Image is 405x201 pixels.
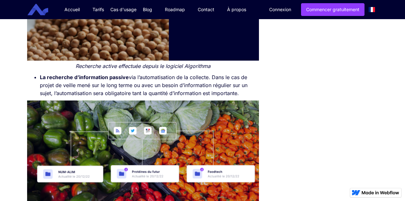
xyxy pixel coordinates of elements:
[40,74,129,80] strong: La recherche d’information passive
[362,191,399,195] img: Made in Webflow
[110,6,136,13] div: Cas d'usage
[76,63,210,69] em: Recherche active effectuée depuis le logiciel Algorithma
[301,3,364,16] a: Commencer gratuitement
[40,73,259,97] li: via l’automatisation de la collecte. Dans le cas de projet de veille mené sur le long terme ou av...
[264,4,296,16] a: Connexion
[32,4,53,16] a: home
